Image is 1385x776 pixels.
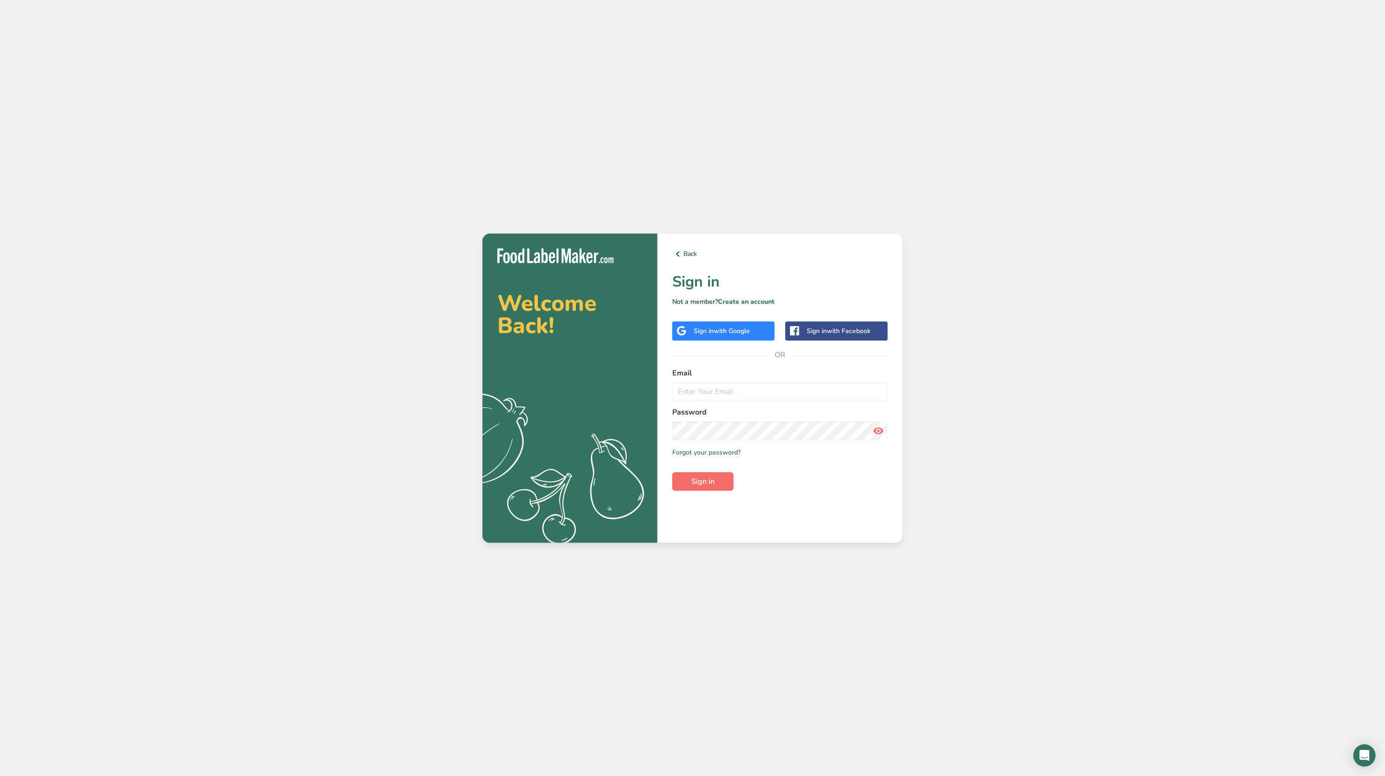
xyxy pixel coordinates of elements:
[672,297,888,307] p: Not a member?
[694,326,750,336] div: Sign in
[672,448,741,457] a: Forgot your password?
[672,407,888,418] label: Password
[766,341,794,369] span: OR
[691,476,715,487] span: Sign in
[718,297,775,306] a: Create an account
[672,368,888,379] label: Email
[827,327,870,335] span: with Facebook
[497,292,642,337] h2: Welcome Back!
[497,248,614,264] img: Food Label Maker
[672,248,888,260] a: Back
[672,382,888,401] input: Enter Your Email
[714,327,750,335] span: with Google
[672,472,734,491] button: Sign in
[807,326,870,336] div: Sign in
[672,271,888,293] h1: Sign in
[1353,744,1376,767] div: Open Intercom Messenger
